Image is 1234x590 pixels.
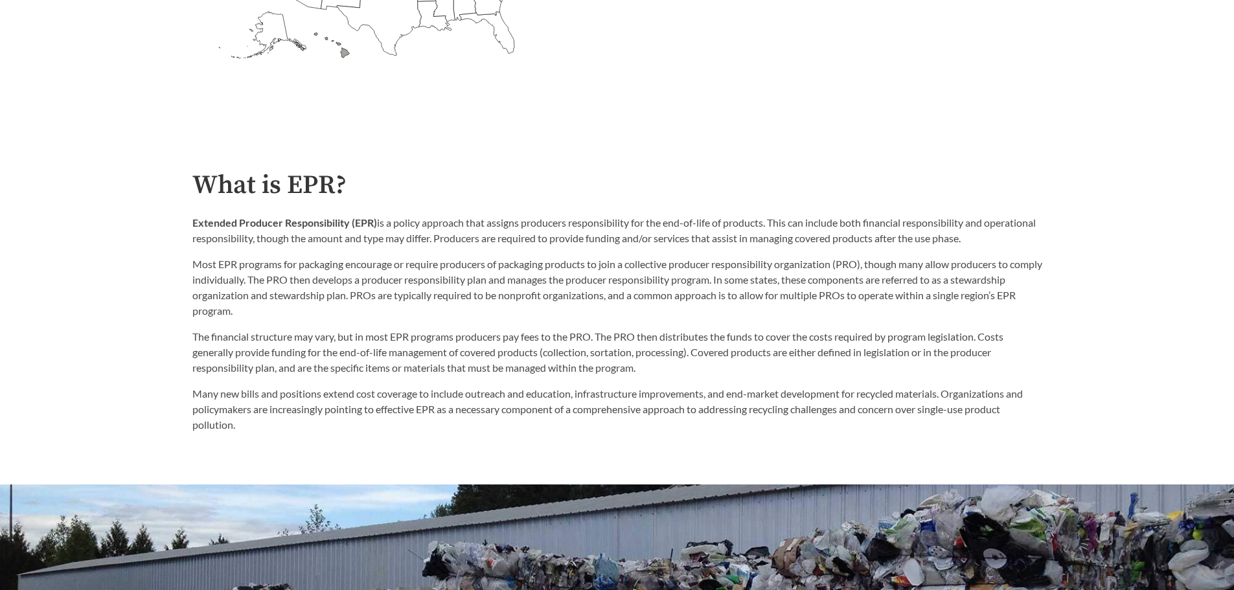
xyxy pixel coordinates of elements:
[192,329,1042,376] p: The financial structure may vary, but in most EPR programs producers pay fees to the PRO. The PRO...
[192,171,1042,200] h2: What is EPR?
[192,216,377,229] strong: Extended Producer Responsibility (EPR)
[192,256,1042,319] p: Most EPR programs for packaging encourage or require producers of packaging products to join a co...
[192,215,1042,246] p: is a policy approach that assigns producers responsibility for the end-of-life of products. This ...
[192,386,1042,433] p: Many new bills and positions extend cost coverage to include outreach and education, infrastructu...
